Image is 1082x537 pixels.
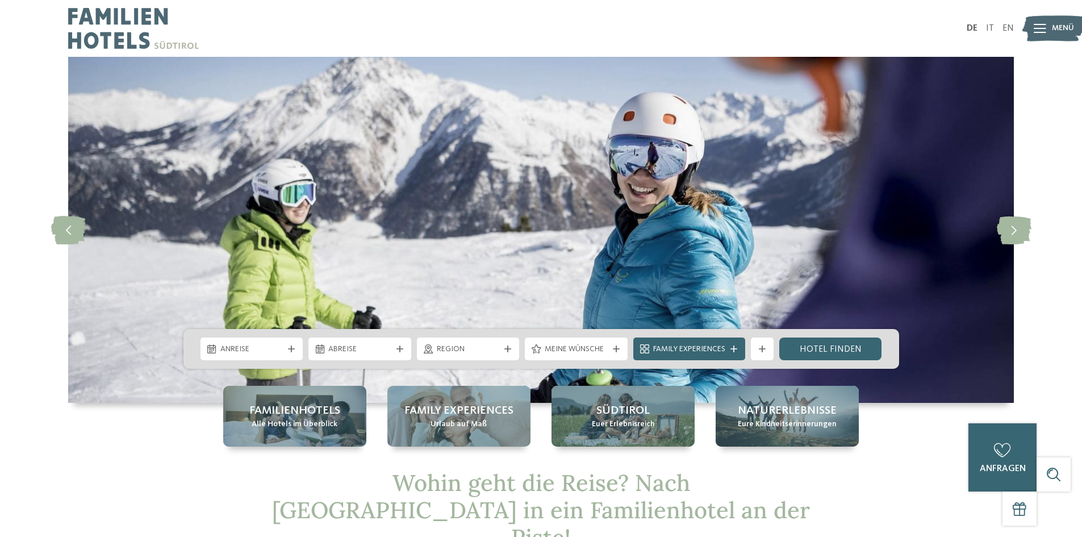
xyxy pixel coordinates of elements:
span: Urlaub auf Maß [431,419,487,430]
span: Abreise [328,344,391,355]
span: Region [437,344,500,355]
span: Eure Kindheitserinnerungen [738,419,837,430]
img: Familienhotel an der Piste = Spaß ohne Ende [68,57,1014,403]
a: Familienhotel an der Piste = Spaß ohne Ende Familienhotels Alle Hotels im Überblick [223,386,366,447]
a: EN [1002,24,1014,33]
span: Meine Wünsche [545,344,608,355]
a: Familienhotel an der Piste = Spaß ohne Ende Südtirol Euer Erlebnisreich [552,386,695,447]
span: Family Experiences [404,403,513,419]
a: Familienhotel an der Piste = Spaß ohne Ende Naturerlebnisse Eure Kindheitserinnerungen [716,386,859,447]
span: Familienhotels [249,403,340,419]
span: Euer Erlebnisreich [592,419,655,430]
span: Südtirol [596,403,650,419]
span: Family Experiences [653,344,725,355]
span: Anreise [220,344,283,355]
span: anfragen [980,464,1026,473]
span: Menü [1052,23,1074,34]
a: anfragen [968,423,1037,492]
a: IT [986,24,994,33]
span: Alle Hotels im Überblick [252,419,337,430]
a: Familienhotel an der Piste = Spaß ohne Ende Family Experiences Urlaub auf Maß [387,386,530,447]
a: DE [967,24,977,33]
a: Hotel finden [779,338,882,360]
span: Naturerlebnisse [738,403,837,419]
